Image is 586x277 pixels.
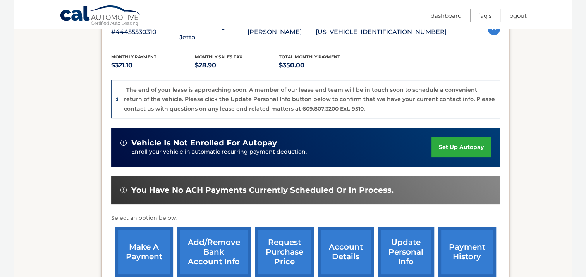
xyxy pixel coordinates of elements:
p: 2022 Volkswagen Jetta [179,21,247,43]
img: alert-white.svg [120,187,127,193]
p: Select an option below: [111,214,500,223]
a: Dashboard [431,9,462,22]
p: Enroll your vehicle in automatic recurring payment deduction. [131,148,432,156]
a: Logout [508,9,527,22]
img: alert-white.svg [120,140,127,146]
span: Monthly sales Tax [195,54,242,60]
p: $28.90 [195,60,279,71]
p: The end of your lease is approaching soon. A member of our lease end team will be in touch soon t... [124,86,495,112]
a: set up autopay [431,137,490,157]
span: Monthly Payment [111,54,156,60]
span: Total Monthly Payment [279,54,340,60]
p: [US_VEHICLE_IDENTIFICATION_NUMBER] [316,27,447,38]
p: $350.00 [279,60,363,71]
span: You have no ACH payments currently scheduled or in process. [131,185,394,195]
p: $321.10 [111,60,195,71]
a: Cal Automotive [60,5,141,27]
span: vehicle is not enrolled for autopay [131,138,277,148]
p: [PERSON_NAME] [247,27,316,38]
a: FAQ's [478,9,491,22]
p: #44455530310 [111,27,179,38]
